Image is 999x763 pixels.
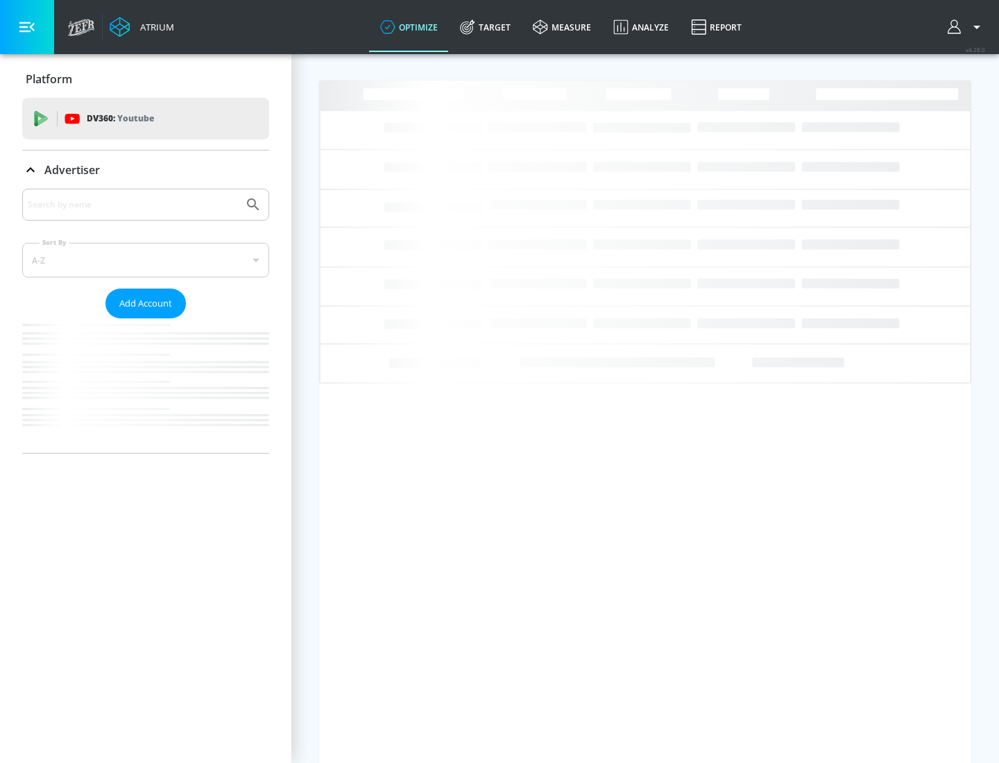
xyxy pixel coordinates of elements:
div: A-Z [22,243,269,277]
p: Advertiser [44,162,100,178]
a: Analyze [602,2,680,52]
span: Add Account [119,295,172,311]
a: optimize [369,2,449,52]
div: Platform [22,60,269,98]
p: DV360: [87,111,154,126]
input: Search by name [28,196,238,214]
button: Add Account [105,289,186,318]
a: Atrium [110,17,174,37]
div: DV360: Youtube [22,98,269,139]
a: measure [522,2,602,52]
nav: list of Advertiser [22,318,269,453]
div: Atrium [135,21,174,33]
label: Sort By [40,238,69,247]
div: Advertiser [22,189,269,453]
div: Advertiser [22,151,269,189]
a: Target [449,2,522,52]
a: Report [680,2,753,52]
p: Platform [26,71,72,87]
p: Youtube [117,111,154,126]
span: v 4.28.0 [966,46,985,53]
